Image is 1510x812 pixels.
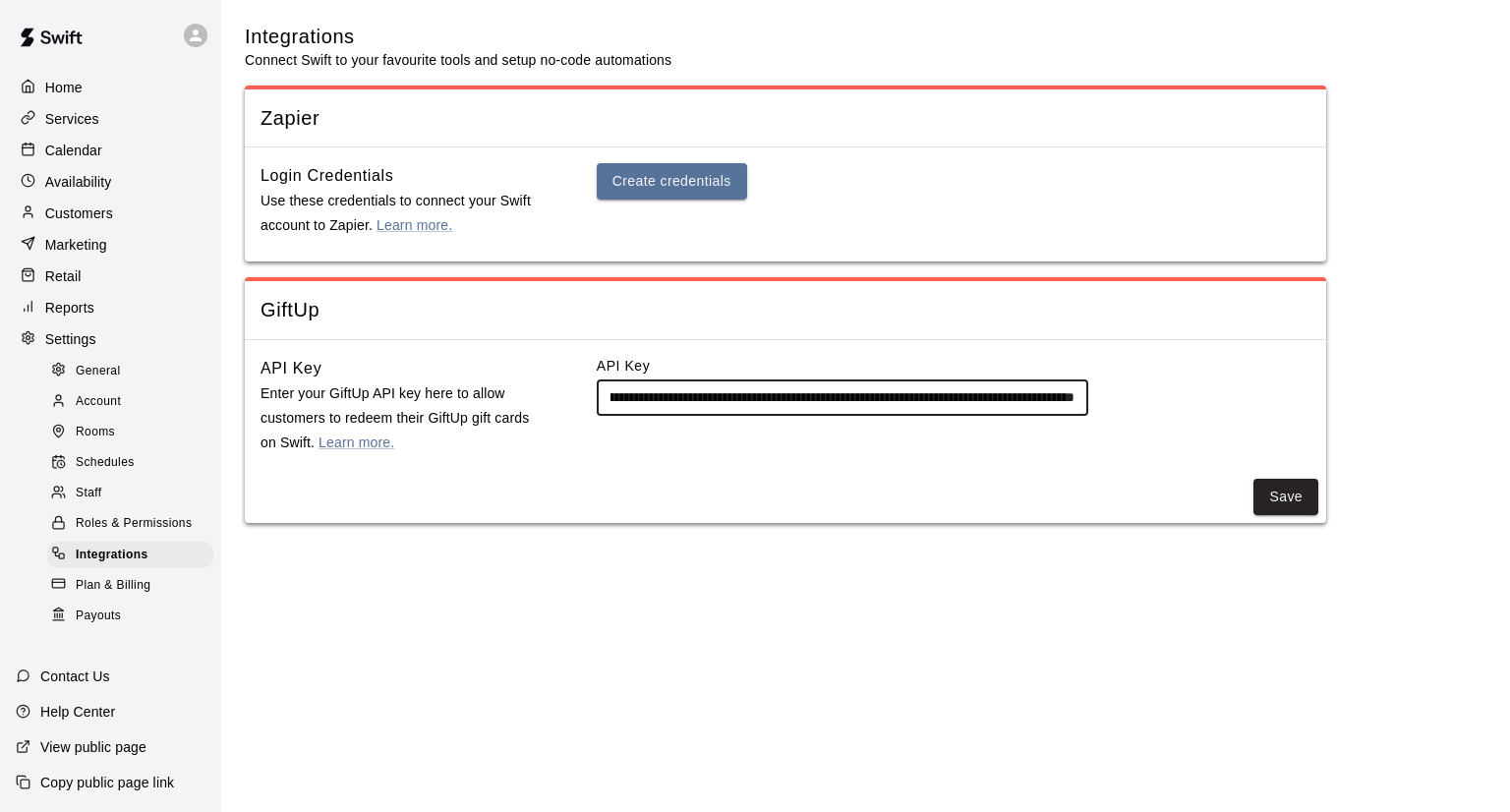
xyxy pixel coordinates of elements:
[45,78,83,97] p: Home
[16,293,205,322] a: Reports
[47,418,221,448] a: Rooms
[16,324,205,354] a: Settings
[45,109,99,129] p: Services
[47,570,221,601] a: Plan & Billing
[261,356,321,381] h6: API Key
[16,104,205,134] a: Services
[76,423,115,442] span: Rooms
[47,479,221,509] a: Staff
[47,603,213,630] div: Payouts
[377,217,452,233] a: Learn more.
[47,601,221,631] a: Payouts
[16,167,205,197] a: Availability
[16,230,205,260] a: Marketing
[47,509,221,540] a: Roles & Permissions
[319,435,394,450] a: Learn more.
[47,480,213,507] div: Staff
[16,73,205,102] a: Home
[76,607,121,626] span: Payouts
[597,356,651,376] label: API Key
[76,453,135,473] span: Schedules
[40,773,174,792] p: Copy public page link
[76,392,121,412] span: Account
[76,514,192,534] span: Roles & Permissions
[47,510,213,538] div: Roles & Permissions
[47,572,213,600] div: Plan & Billing
[47,449,213,477] div: Schedules
[47,540,221,570] a: Integrations
[245,50,671,70] p: Connect Swift to your favourite tools and setup no-code automations
[47,448,221,479] a: Schedules
[45,141,102,160] p: Calendar
[47,356,221,386] a: General
[47,386,221,417] a: Account
[47,358,213,385] div: General
[47,388,213,416] div: Account
[261,189,534,238] p: Use these credentials to connect your Swift account to Zapier.
[45,203,113,223] p: Customers
[45,172,112,192] p: Availability
[45,266,82,286] p: Retail
[16,136,205,165] a: Calendar
[261,105,1310,132] span: Zapier
[76,576,150,596] span: Plan & Billing
[76,546,147,565] span: Integrations
[45,235,107,255] p: Marketing
[1253,479,1318,515] button: Save
[76,362,121,381] span: General
[261,297,1310,323] span: GiftUp
[245,24,671,50] h5: Integrations
[40,702,115,722] p: Help Center
[597,163,747,200] button: Create credentials
[45,329,96,349] p: Settings
[47,542,213,569] div: Integrations
[40,737,146,757] p: View public page
[76,484,101,503] span: Staff
[16,199,205,228] a: Customers
[261,381,534,456] p: Enter your GiftUp API key here to allow customers to redeem their GiftUp gift cards on Swift.
[47,419,213,446] div: Rooms
[16,261,205,291] a: Retail
[261,163,393,189] h6: Login Credentials
[40,667,110,686] p: Contact Us
[45,298,94,318] p: Reports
